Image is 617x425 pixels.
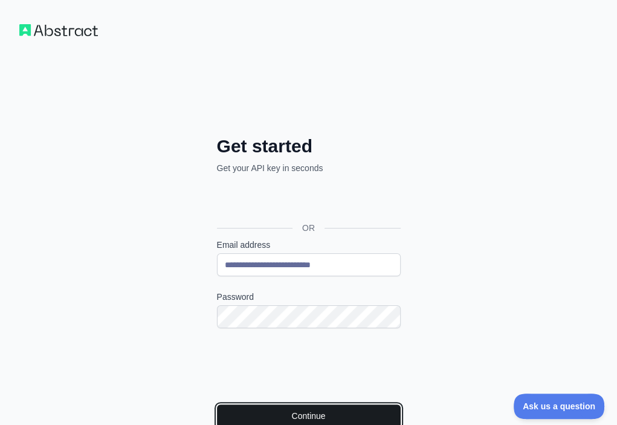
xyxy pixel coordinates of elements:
[217,135,401,157] h2: Get started
[514,394,605,419] iframe: Toggle Customer Support
[211,187,404,214] iframe: Przycisk Zaloguj się przez Google
[292,222,325,234] span: OR
[217,343,401,390] iframe: reCAPTCHA
[19,24,98,36] img: Workflow
[217,239,401,251] label: Email address
[217,162,401,174] p: Get your API key in seconds
[217,291,401,303] label: Password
